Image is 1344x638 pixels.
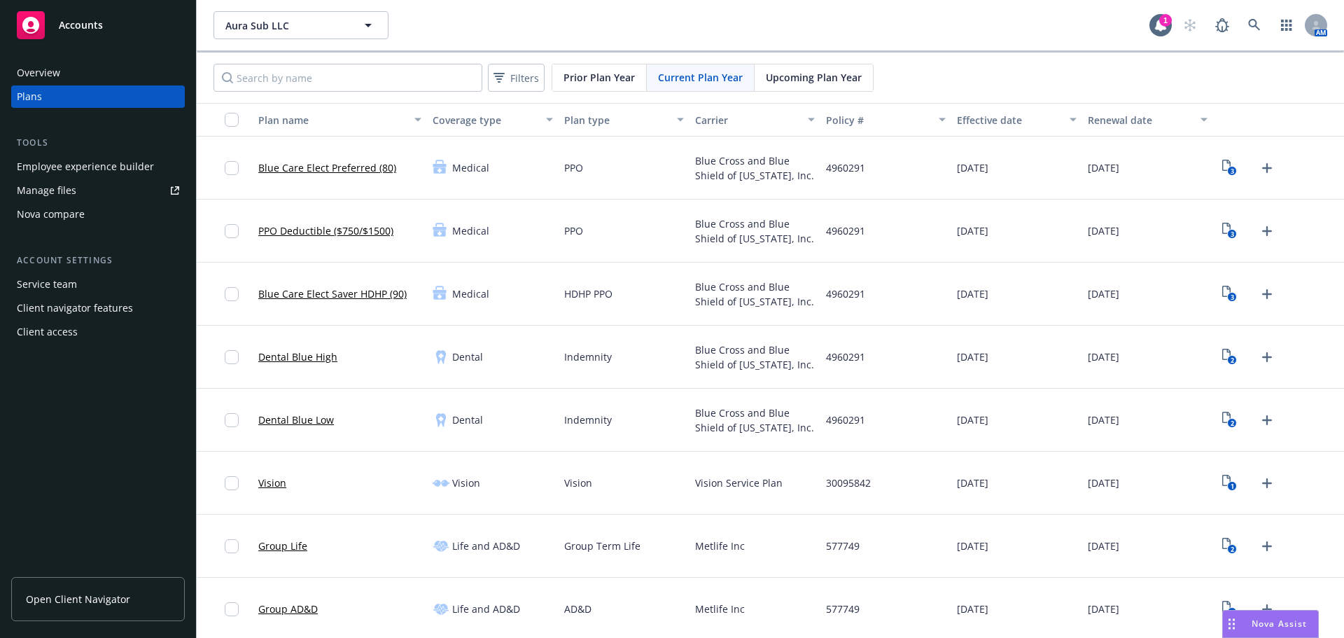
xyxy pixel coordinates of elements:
[695,113,799,127] div: Carrier
[1256,472,1278,494] a: Upload Plan Documents
[826,349,865,364] span: 4960291
[1219,409,1241,431] a: View Plan Documents
[1256,283,1278,305] a: Upload Plan Documents
[17,203,85,226] div: Nova compare
[17,321,78,343] div: Client access
[491,68,542,88] span: Filters
[695,216,815,246] span: Blue Cross and Blue Shield of [US_STATE], Inc.
[11,85,185,108] a: Plans
[564,160,583,175] span: PPO
[564,349,612,364] span: Indemnity
[258,223,393,238] a: PPO Deductible ($750/$1500)
[258,539,307,553] a: Group Life
[11,297,185,319] a: Client navigator features
[11,321,185,343] a: Client access
[559,103,689,137] button: Plan type
[258,160,396,175] a: Blue Care Elect Preferred (80)
[11,273,185,296] a: Service team
[1223,611,1240,637] div: Drag to move
[225,602,239,616] input: Toggle Row Selected
[1088,286,1119,301] span: [DATE]
[820,103,951,137] button: Policy #
[1256,598,1278,620] a: Upload Plan Documents
[1231,167,1234,176] text: 3
[826,223,865,238] span: 4960291
[17,85,42,108] div: Plans
[225,476,239,490] input: Toggle Row Selected
[564,539,640,553] span: Group Term Life
[826,602,860,616] span: 577749
[1231,482,1234,491] text: 1
[1088,113,1192,127] div: Renewal date
[258,412,334,427] a: Dental Blue Low
[826,476,871,490] span: 30095842
[11,254,185,268] div: Account settings
[564,223,583,238] span: PPO
[11,179,185,202] a: Manage files
[957,286,988,301] span: [DATE]
[11,6,185,45] a: Accounts
[1231,419,1234,428] text: 2
[452,476,480,490] span: Vision
[452,602,520,616] span: Life and AD&D
[17,273,77,296] div: Service team
[1231,230,1234,239] text: 3
[452,160,489,175] span: Medical
[258,349,337,364] a: Dental Blue High
[695,153,815,183] span: Blue Cross and Blue Shield of [US_STATE], Inc.
[957,349,988,364] span: [DATE]
[452,223,489,238] span: Medical
[452,286,489,301] span: Medical
[213,11,388,39] button: Aura Sub LLC
[826,412,865,427] span: 4960291
[1252,618,1307,630] span: Nova Assist
[1088,349,1119,364] span: [DATE]
[695,342,815,372] span: Blue Cross and Blue Shield of [US_STATE], Inc.
[225,224,239,238] input: Toggle Row Selected
[826,113,930,127] div: Policy #
[695,279,815,309] span: Blue Cross and Blue Shield of [US_STATE], Inc.
[59,20,103,31] span: Accounts
[213,64,482,92] input: Search by name
[957,223,988,238] span: [DATE]
[258,476,286,490] a: Vision
[1088,476,1119,490] span: [DATE]
[1088,539,1119,553] span: [DATE]
[1219,472,1241,494] a: View Plan Documents
[26,592,130,606] span: Open Client Navigator
[258,602,318,616] a: Group AD&D
[951,103,1082,137] button: Effective date
[957,412,988,427] span: [DATE]
[826,539,860,553] span: 577749
[1088,412,1119,427] span: [DATE]
[1208,11,1236,39] a: Report a Bug
[452,412,483,427] span: Dental
[695,539,745,553] span: Metlife Inc
[695,405,815,435] span: Blue Cross and Blue Shield of [US_STATE], Inc.
[1088,223,1119,238] span: [DATE]
[488,64,545,92] button: Filters
[766,70,862,85] span: Upcoming Plan Year
[225,287,239,301] input: Toggle Row Selected
[17,297,133,319] div: Client navigator features
[452,349,483,364] span: Dental
[1256,157,1278,179] a: Upload Plan Documents
[1240,11,1268,39] a: Search
[1231,293,1234,302] text: 3
[564,286,612,301] span: HDHP PPO
[1222,610,1319,638] button: Nova Assist
[11,155,185,178] a: Employee experience builder
[1256,220,1278,242] a: Upload Plan Documents
[695,602,745,616] span: Metlife Inc
[564,113,668,127] div: Plan type
[11,136,185,150] div: Tools
[658,70,743,85] span: Current Plan Year
[433,113,537,127] div: Coverage type
[17,62,60,84] div: Overview
[563,70,635,85] span: Prior Plan Year
[1231,356,1234,365] text: 2
[1088,602,1119,616] span: [DATE]
[510,71,539,85] span: Filters
[11,203,185,226] a: Nova compare
[1231,545,1234,554] text: 2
